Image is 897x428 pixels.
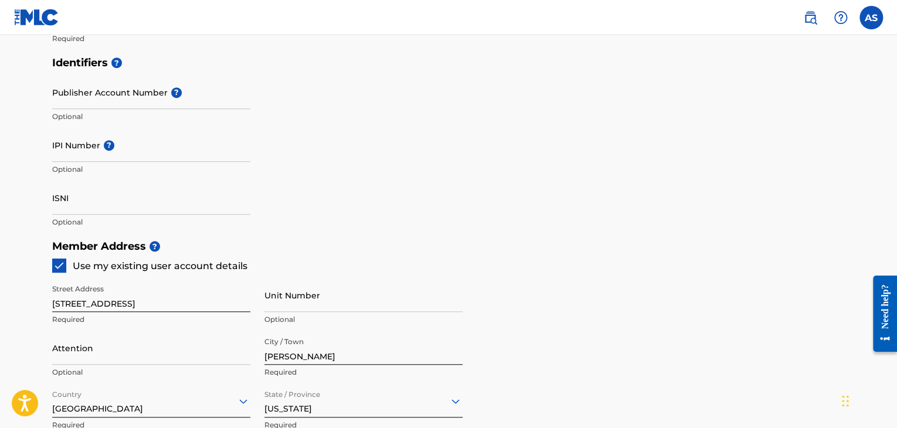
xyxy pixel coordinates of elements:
[829,6,852,29] div: Help
[859,6,883,29] div: User Menu
[73,260,247,271] span: Use my existing user account details
[52,33,250,44] p: Required
[52,314,250,325] p: Required
[842,383,849,419] div: Drag
[52,50,845,76] h5: Identifiers
[104,140,114,151] span: ?
[52,382,81,400] label: Country
[149,241,160,252] span: ?
[803,11,817,25] img: search
[799,6,822,29] a: Public Search
[52,217,250,227] p: Optional
[52,164,250,175] p: Optional
[111,57,122,68] span: ?
[264,314,463,325] p: Optional
[52,111,250,122] p: Optional
[53,260,65,271] img: checkbox
[264,386,463,415] div: [US_STATE]
[52,234,845,259] h5: Member Address
[14,9,59,26] img: MLC Logo
[838,372,897,428] iframe: Chat Widget
[52,386,250,415] div: [GEOGRAPHIC_DATA]
[834,11,848,25] img: help
[171,87,182,98] span: ?
[52,367,250,378] p: Optional
[864,267,897,361] iframe: Resource Center
[264,367,463,378] p: Required
[264,382,320,400] label: State / Province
